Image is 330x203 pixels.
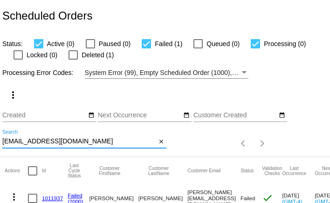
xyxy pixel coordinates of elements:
[42,168,46,174] button: Change sorting for Id
[2,69,74,76] span: Processing Error Codes:
[187,168,220,174] button: Change sorting for CustomerEmail
[88,112,95,119] mat-icon: date_range
[68,163,81,178] button: Change sorting for LastProcessingCycleId
[2,9,92,22] h2: Scheduled Orders
[8,191,20,203] mat-icon: more_vert
[7,89,19,101] mat-icon: more_vert
[68,192,82,198] a: Failed
[155,38,182,49] span: Failed (1)
[206,38,240,49] span: Queued (0)
[89,166,130,176] button: Change sorting for CustomerFirstName
[2,112,86,119] input: Created
[253,134,272,153] button: Next page
[2,40,23,47] span: Status:
[2,138,157,145] input: Search
[157,137,166,147] button: Clear
[158,138,165,146] mat-icon: close
[99,38,131,49] span: Paused (0)
[85,67,249,79] mat-select: Filter by Processing Error Codes
[82,49,114,61] span: Deleted (1)
[234,134,253,153] button: Previous page
[282,166,306,176] button: Change sorting for LastOccurrenceUtc
[5,157,28,185] mat-header-cell: Actions
[47,38,75,49] span: Active (0)
[98,112,182,119] input: Next Occurrence
[42,195,63,201] a: 1011937
[27,49,57,61] span: Locked (0)
[241,195,255,201] span: Failed
[264,38,306,49] span: Processing (0)
[279,112,285,119] mat-icon: date_range
[241,168,254,174] button: Change sorting for Status
[193,112,277,119] input: Customer Created
[262,157,282,185] mat-header-cell: Validation Checks
[183,112,190,119] mat-icon: date_range
[138,166,179,176] button: Change sorting for CustomerLastName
